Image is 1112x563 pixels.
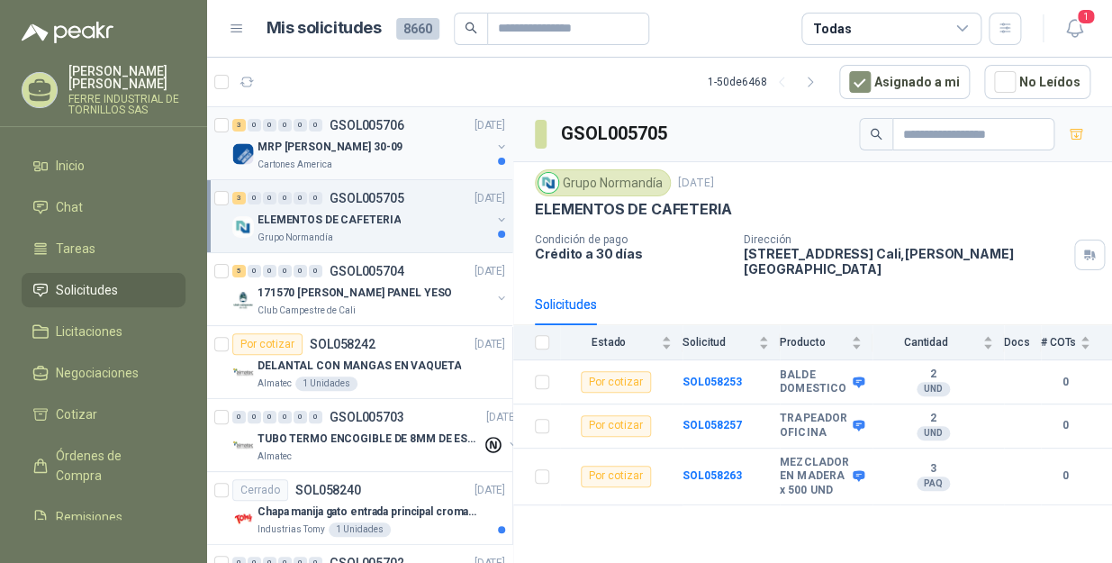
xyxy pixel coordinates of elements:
h1: Mis solicitudes [267,15,382,41]
b: TRAPEADOR OFICINA [780,412,848,440]
p: [DATE] [475,190,505,207]
div: Por cotizar [581,371,651,393]
span: Remisiones [56,507,122,527]
p: [DATE] [475,482,505,499]
p: Dirección [744,233,1067,246]
p: Crédito a 30 días [535,246,729,261]
img: Company Logo [538,173,558,193]
div: 0 [309,119,322,132]
button: No Leídos [984,65,1090,99]
div: 0 [263,411,276,423]
div: 0 [263,265,276,277]
a: SOL058263 [683,469,742,482]
div: 0 [309,192,322,204]
div: 0 [278,265,292,277]
div: Solicitudes [535,295,597,314]
a: SOL058253 [683,376,742,388]
p: MRP [PERSON_NAME] 30-09 [258,139,402,156]
p: [DATE] [678,175,714,192]
p: Grupo Normandía [258,231,333,245]
span: Cantidad [872,336,979,349]
img: Company Logo [232,143,254,165]
a: CerradoSOL058240[DATE] Company LogoChapa manija gato entrada principal cromado mate llave de segu... [207,472,512,545]
b: 3 [872,462,993,477]
div: 0 [278,411,292,423]
p: Almatec [258,449,292,464]
div: 3 [232,192,246,204]
img: Company Logo [232,435,254,457]
p: 171570 [PERSON_NAME] PANEL YESO [258,285,452,302]
div: 0 [278,192,292,204]
div: UND [917,382,950,396]
b: 2 [872,368,993,382]
span: # COTs [1041,336,1076,349]
a: Remisiones [22,500,185,534]
div: 0 [232,411,246,423]
a: 3 0 0 0 0 0 GSOL005706[DATE] Company LogoMRP [PERSON_NAME] 30-09Cartones America [232,114,509,172]
img: Company Logo [232,289,254,311]
div: 0 [294,192,307,204]
p: DELANTAL CON MANGAS EN VAQUETA [258,358,461,375]
span: Tareas [56,239,95,259]
p: [STREET_ADDRESS] Cali , [PERSON_NAME][GEOGRAPHIC_DATA] [744,246,1067,277]
div: 0 [294,119,307,132]
p: TUBO TERMO ENCOGIBLE DE 8MM DE ESPESOR X 5CMS [258,431,482,448]
div: 1 Unidades [295,377,357,391]
th: Estado [560,325,683,360]
p: GSOL005705 [330,192,404,204]
h3: GSOL005705 [561,120,670,148]
span: Producto [780,336,847,349]
p: Almatec [258,377,292,391]
a: Licitaciones [22,314,185,349]
p: SOL058242 [310,338,375,350]
b: BALDE DOMESTICO [780,368,848,396]
p: [PERSON_NAME] [PERSON_NAME] [68,65,185,90]
div: UND [917,426,950,440]
a: Órdenes de Compra [22,439,185,493]
p: Chapa manija gato entrada principal cromado mate llave de seguridad [258,504,482,521]
a: Chat [22,190,185,224]
p: [DATE] [486,409,517,426]
b: 2 [872,412,993,426]
p: [DATE] [475,117,505,134]
div: 0 [248,192,261,204]
p: GSOL005706 [330,119,404,132]
a: 0 0 0 0 0 0 GSOL005703[DATE] Company LogoTUBO TERMO ENCOGIBLE DE 8MM DE ESPESOR X 5CMSAlmatec [232,406,520,464]
div: PAQ [917,477,950,491]
span: Licitaciones [56,322,122,341]
b: MEZCLADOR EN MADERA x 500 UND [780,456,848,498]
p: Club Campestre de Cali [258,304,356,318]
div: 0 [309,411,322,423]
span: Cotizar [56,404,97,424]
div: Por cotizar [581,466,651,487]
span: 1 [1076,8,1096,25]
img: Company Logo [232,216,254,238]
b: 0 [1041,468,1090,485]
p: Industrias Tomy [258,522,325,537]
a: Negociaciones [22,356,185,390]
a: 3 0 0 0 0 0 GSOL005705[DATE] Company LogoELEMENTOS DE CAFETERIAGrupo Normandía [232,187,509,245]
p: GSOL005704 [330,265,404,277]
div: 0 [278,119,292,132]
a: Por cotizarSOL058242[DATE] Company LogoDELANTAL CON MANGAS EN VAQUETAAlmatec1 Unidades [207,326,512,399]
div: 1 - 50 de 6468 [708,68,825,96]
a: Tareas [22,232,185,266]
p: Condición de pago [535,233,729,246]
div: 0 [309,265,322,277]
div: 0 [248,119,261,132]
p: ELEMENTOS DE CAFETERIA [258,212,401,229]
div: 0 [294,265,307,277]
p: [DATE] [475,263,505,280]
div: Todas [813,19,851,39]
span: search [870,128,882,141]
span: Solicitud [683,336,755,349]
span: Solicitudes [56,280,118,300]
div: 0 [248,265,261,277]
p: GSOL005703 [330,411,404,423]
a: Cotizar [22,397,185,431]
img: Logo peakr [22,22,113,43]
img: Company Logo [232,362,254,384]
th: Solicitud [683,325,780,360]
a: SOL058257 [683,419,742,431]
th: Docs [1004,325,1041,360]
